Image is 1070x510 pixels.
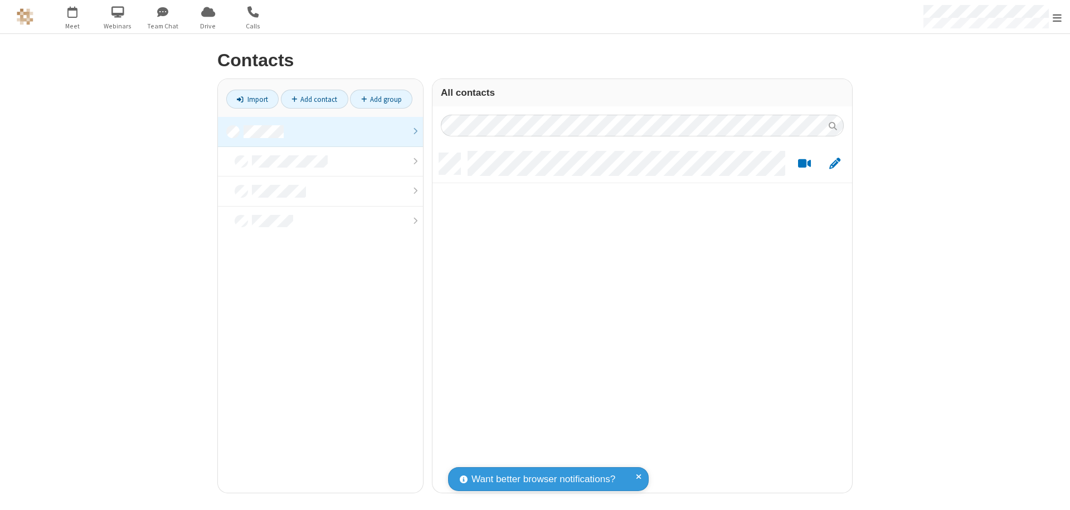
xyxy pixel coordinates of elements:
a: Add contact [281,90,348,109]
span: Want better browser notifications? [471,472,615,487]
div: grid [432,145,852,493]
span: Meet [52,21,94,31]
span: Drive [187,21,229,31]
button: Edit [824,157,845,171]
iframe: Chat [1042,481,1062,502]
span: Webinars [97,21,139,31]
h2: Contacts [217,51,853,70]
img: QA Selenium DO NOT DELETE OR CHANGE [17,8,33,25]
a: Import [226,90,279,109]
span: Calls [232,21,274,31]
span: Team Chat [142,21,184,31]
button: Start a video meeting [794,157,815,171]
h3: All contacts [441,87,844,98]
a: Add group [350,90,412,109]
